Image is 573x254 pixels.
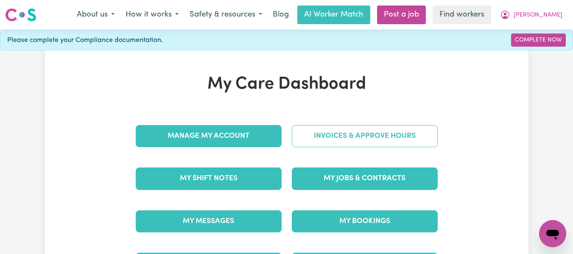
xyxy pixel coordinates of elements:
[120,6,184,24] button: How it works
[7,35,163,45] span: Please complete your Compliance documentation.
[5,5,36,25] a: Careseekers logo
[292,167,438,190] a: My Jobs & Contracts
[136,125,282,147] a: Manage My Account
[292,210,438,232] a: My Bookings
[377,6,426,24] a: Post a job
[184,6,268,24] button: Safety & resources
[539,220,566,247] iframe: Button to launch messaging window
[131,74,443,95] h1: My Care Dashboard
[514,11,562,20] span: [PERSON_NAME]
[136,167,282,190] a: My Shift Notes
[5,7,36,22] img: Careseekers logo
[433,6,491,24] a: Find workers
[71,6,120,24] button: About us
[495,6,568,24] button: My Account
[297,6,370,24] a: AI Worker Match
[292,125,438,147] a: Invoices & Approve Hours
[268,6,294,24] a: Blog
[511,33,566,47] a: Complete Now
[136,210,282,232] a: My Messages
